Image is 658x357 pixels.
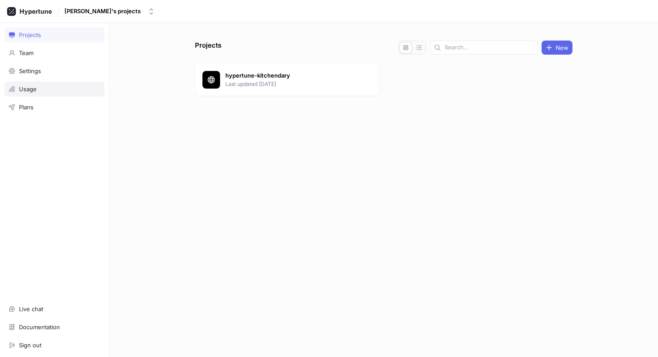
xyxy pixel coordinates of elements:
[19,67,41,74] div: Settings
[542,41,572,55] button: New
[445,43,534,52] input: Search...
[19,324,60,331] div: Documentation
[4,100,105,115] a: Plans
[195,41,221,55] p: Projects
[4,63,105,78] a: Settings
[19,104,34,111] div: Plans
[19,49,34,56] div: Team
[4,45,105,60] a: Team
[225,71,353,80] p: hypertune-kitchendary
[225,80,353,88] p: Last updated [DATE]
[19,86,37,93] div: Usage
[4,27,105,42] a: Projects
[64,7,141,15] div: [PERSON_NAME]'s projects
[19,342,41,349] div: Sign out
[556,45,568,50] span: New
[4,320,105,335] a: Documentation
[19,31,41,38] div: Projects
[61,4,158,19] button: [PERSON_NAME]'s projects
[19,305,43,312] div: Live chat
[4,82,105,97] a: Usage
